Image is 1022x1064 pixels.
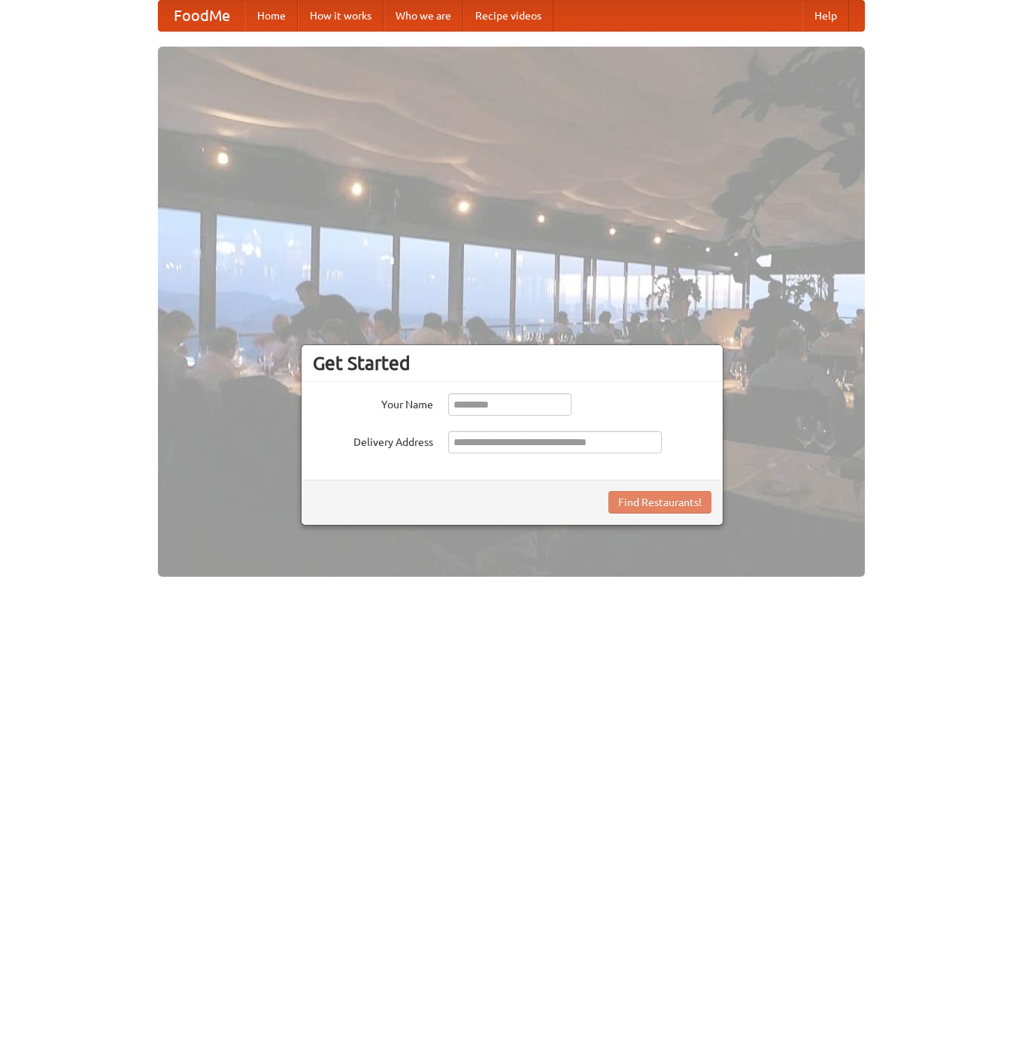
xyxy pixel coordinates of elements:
[298,1,384,31] a: How it works
[313,431,433,450] label: Delivery Address
[384,1,463,31] a: Who we are
[159,1,245,31] a: FoodMe
[313,393,433,412] label: Your Name
[463,1,553,31] a: Recipe videos
[608,491,711,514] button: Find Restaurants!
[313,352,711,374] h3: Get Started
[802,1,849,31] a: Help
[245,1,298,31] a: Home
